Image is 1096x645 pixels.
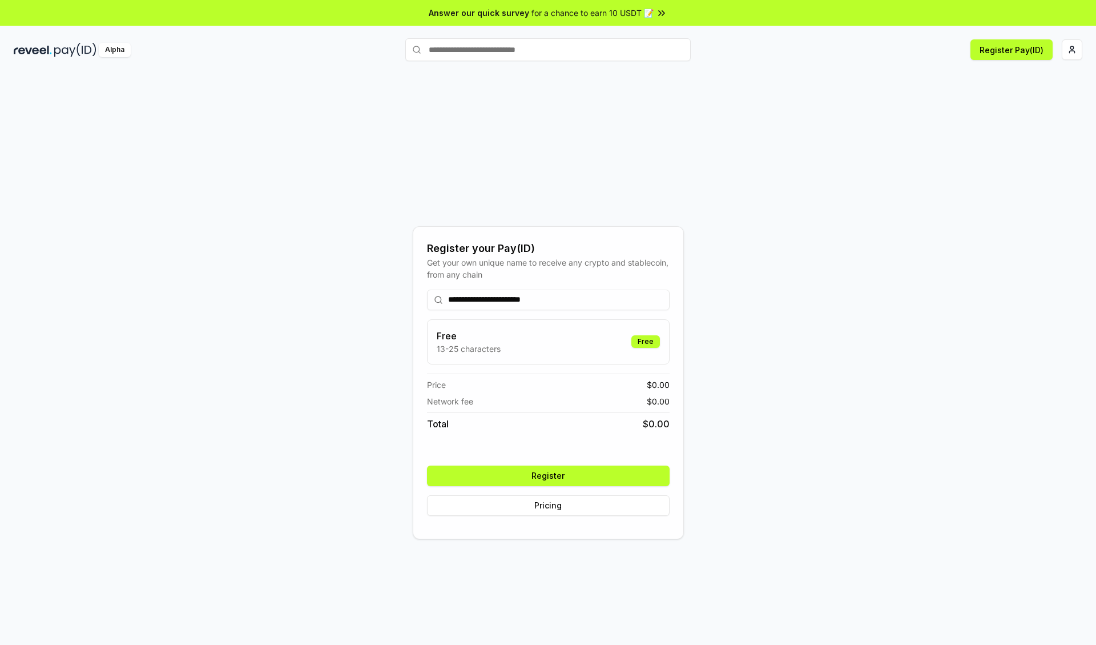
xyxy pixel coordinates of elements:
[427,495,670,516] button: Pricing
[437,329,501,343] h3: Free
[14,43,52,57] img: reveel_dark
[437,343,501,355] p: 13-25 characters
[427,241,670,257] div: Register your Pay(ID)
[427,395,473,407] span: Network fee
[970,39,1053,60] button: Register Pay(ID)
[427,466,670,486] button: Register
[427,379,446,391] span: Price
[429,7,529,19] span: Answer our quick survey
[647,395,670,407] span: $ 0.00
[531,7,654,19] span: for a chance to earn 10 USDT 📝
[99,43,131,57] div: Alpha
[631,335,660,348] div: Free
[427,257,670,281] div: Get your own unique name to receive any crypto and stablecoin, from any chain
[54,43,96,57] img: pay_id
[647,379,670,391] span: $ 0.00
[427,417,449,431] span: Total
[643,417,670,431] span: $ 0.00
